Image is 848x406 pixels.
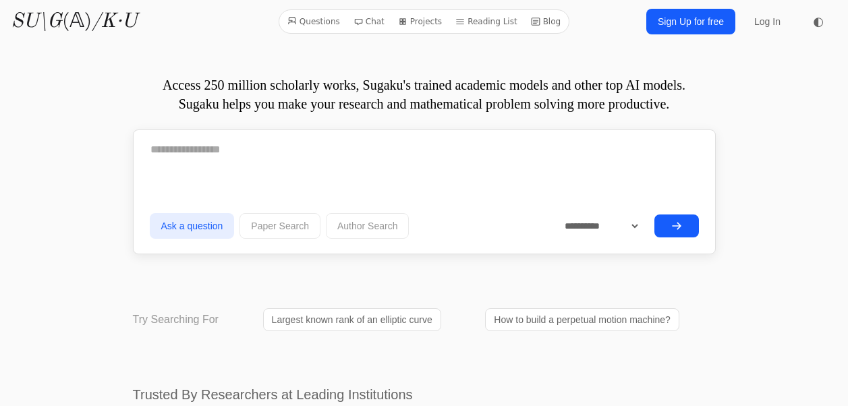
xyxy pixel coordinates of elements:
[92,11,137,32] i: /K·U
[813,16,824,28] span: ◐
[746,9,789,34] a: Log In
[11,9,137,34] a: SU\G(𝔸)/K·U
[133,312,219,328] p: Try Searching For
[11,11,62,32] i: SU\G
[485,308,679,331] a: How to build a perpetual motion machine?
[393,13,447,30] a: Projects
[133,385,716,404] h2: Trusted By Researchers at Leading Institutions
[646,9,735,34] a: Sign Up for free
[348,13,390,30] a: Chat
[282,13,345,30] a: Questions
[263,308,441,331] a: Largest known rank of an elliptic curve
[450,13,523,30] a: Reading List
[805,8,832,35] button: ◐
[239,213,320,239] button: Paper Search
[326,213,409,239] button: Author Search
[526,13,567,30] a: Blog
[133,76,716,113] p: Access 250 million scholarly works, Sugaku's trained academic models and other top AI models. Sug...
[150,213,235,239] button: Ask a question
